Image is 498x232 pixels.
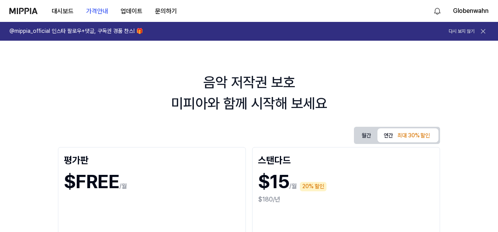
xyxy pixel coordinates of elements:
[453,6,489,16] button: Globenwahn
[64,153,240,165] div: 평가판
[9,27,143,35] h1: @mippia_official 인스타 팔로우+댓글, 구독권 경품 찬스! 🎁
[114,0,149,22] a: 업데이트
[258,195,434,204] div: $180/년
[433,6,442,16] img: 알림
[119,182,127,191] p: /월
[395,131,432,140] div: 최대 30% 할인
[64,169,119,195] h1: $FREE
[449,28,475,35] button: 다시 보지 않기
[114,4,149,19] button: 업데이트
[9,8,38,14] img: logo
[80,4,114,19] button: 가격안내
[355,129,377,142] button: 월간
[289,182,297,191] p: /월
[45,4,80,19] button: 대시보드
[258,169,289,195] h1: $15
[80,0,114,22] a: 가격안내
[300,182,327,191] div: 20% 할인
[377,128,438,142] button: 연간
[258,153,434,165] div: 스탠다드
[149,4,183,19] button: 문의하기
